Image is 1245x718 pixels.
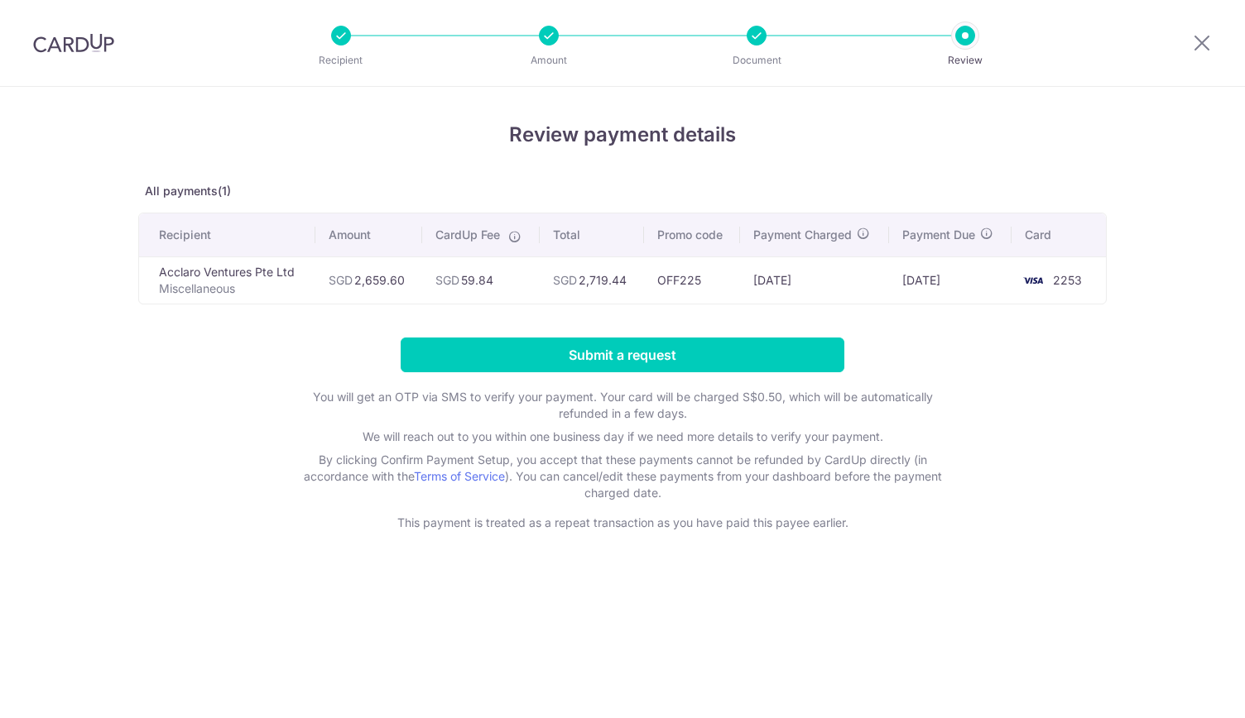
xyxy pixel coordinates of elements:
td: 59.84 [422,256,540,304]
p: Document [695,52,818,69]
td: Acclaro Ventures Pte Ltd [139,256,315,304]
span: 2253 [1053,273,1082,287]
p: You will get an OTP via SMS to verify your payment. Your card will be charged S$0.50, which will ... [291,389,954,422]
p: Recipient [280,52,402,69]
span: SGD [435,273,459,287]
a: Terms of Service [414,469,505,483]
p: All payments(1) [138,183,1107,199]
td: [DATE] [740,256,889,304]
p: We will reach out to you within one business day if we need more details to verify your payment. [291,428,954,445]
th: Recipient [139,213,315,256]
th: Card [1012,213,1106,256]
th: Total [540,213,644,256]
input: Submit a request [401,337,844,372]
span: SGD [329,273,353,287]
td: 2,659.60 [315,256,422,304]
span: SGD [553,273,577,287]
p: This payment is treated as a repeat transaction as you have paid this payee earlier. [291,515,954,531]
img: <span class="translation_missing" title="translation missing: en.account_steps.new_confirm_form.b... [1017,270,1050,290]
p: Amount [488,52,610,69]
th: Promo code [644,213,740,256]
img: CardUp [33,33,114,53]
td: 2,719.44 [540,256,644,304]
td: [DATE] [889,256,1012,304]
h4: Review payment details [138,120,1107,150]
p: By clicking Confirm Payment Setup, you accept that these payments cannot be refunded by CardUp di... [291,452,954,501]
span: Payment Due [902,227,975,243]
td: OFF225 [644,256,740,304]
th: Amount [315,213,422,256]
p: Review [904,52,1026,69]
span: Payment Charged [753,227,852,243]
p: Miscellaneous [159,280,302,297]
span: CardUp Fee [435,227,500,243]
